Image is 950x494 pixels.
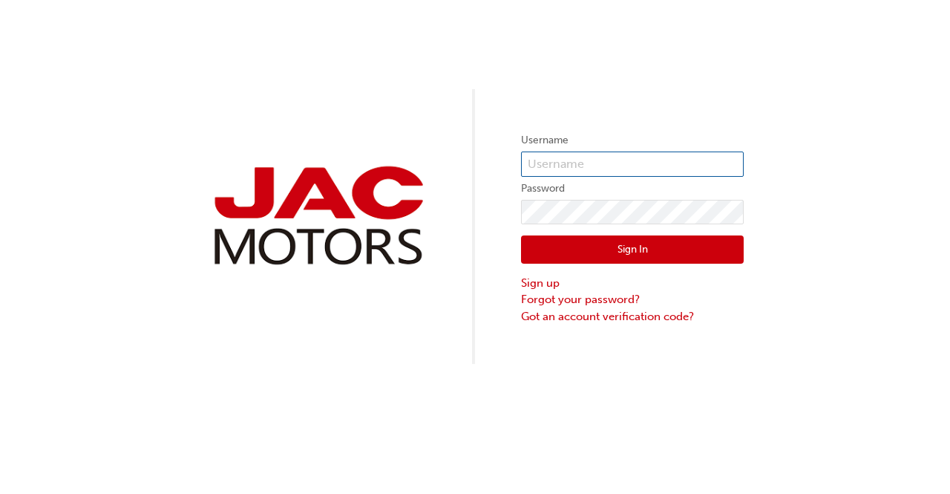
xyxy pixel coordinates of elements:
label: Username [521,131,744,149]
a: Got an account verification code? [521,308,744,325]
a: Sign up [521,275,744,292]
button: Sign In [521,235,744,264]
label: Password [521,180,744,198]
img: jac-portal [206,160,429,271]
a: Forgot your password? [521,291,744,308]
input: Username [521,152,744,177]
